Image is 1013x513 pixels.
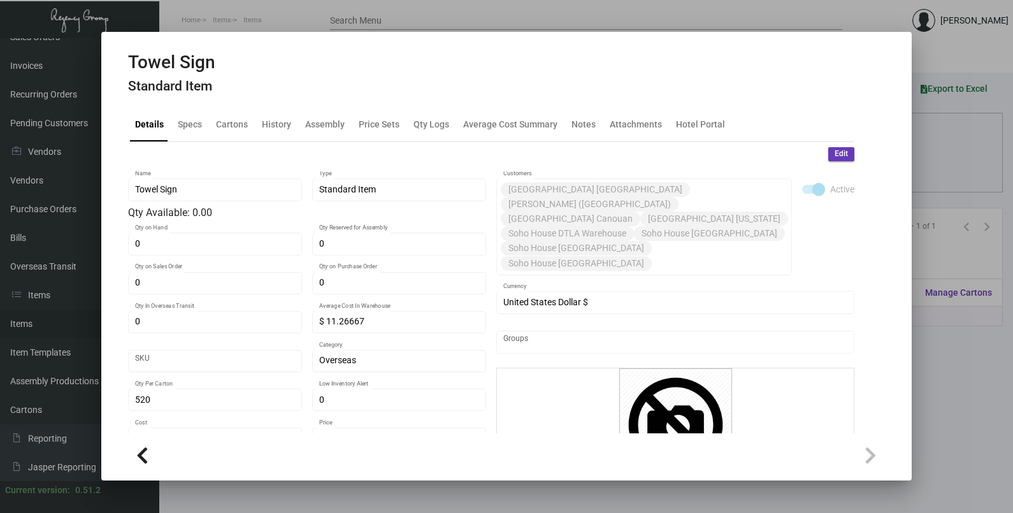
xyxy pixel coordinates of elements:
[305,117,345,131] div: Assembly
[359,117,399,131] div: Price Sets
[178,117,202,131] div: Specs
[571,117,596,131] div: Notes
[835,148,848,159] span: Edit
[128,52,215,73] h2: Towel Sign
[828,147,854,161] button: Edit
[610,117,662,131] div: Attachments
[676,117,725,131] div: Hotel Portal
[503,337,848,347] input: Add new..
[830,182,854,197] span: Active
[501,256,652,271] mat-chip: Soho House [GEOGRAPHIC_DATA]
[501,182,690,197] mat-chip: [GEOGRAPHIC_DATA] [GEOGRAPHIC_DATA]
[501,212,640,226] mat-chip: [GEOGRAPHIC_DATA] Canouan
[216,117,248,131] div: Cartons
[128,78,215,94] h4: Standard Item
[501,197,679,212] mat-chip: [PERSON_NAME] ([GEOGRAPHIC_DATA])
[135,117,164,131] div: Details
[128,205,486,220] div: Qty Available: 0.00
[5,484,70,497] div: Current version:
[501,226,634,241] mat-chip: Soho House DTLA Warehouse
[640,212,788,226] mat-chip: [GEOGRAPHIC_DATA] [US_STATE]
[463,117,557,131] div: Average Cost Summary
[413,117,449,131] div: Qty Logs
[501,241,652,256] mat-chip: Soho House [GEOGRAPHIC_DATA]
[634,226,785,241] mat-chip: Soho House [GEOGRAPHIC_DATA]
[75,484,101,497] div: 0.51.2
[654,258,786,268] input: Add new..
[262,117,291,131] div: History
